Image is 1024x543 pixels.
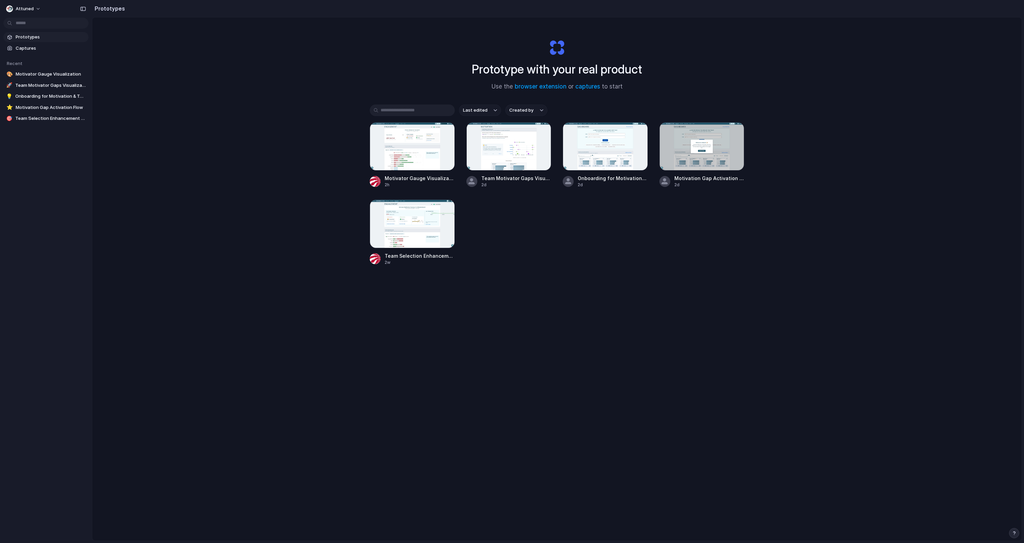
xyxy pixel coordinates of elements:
span: Motivation Gap Activation Flow [674,175,745,182]
h2: Prototypes [92,4,125,13]
div: 2d [674,182,745,188]
span: Created by [509,107,533,114]
div: 🚀 [6,82,13,89]
span: Captures [16,45,86,52]
a: Motivator Gauge VisualizationMotivator Gauge Visualization2h [370,122,455,188]
span: Onboarding for Motivation & TalkCoach Activation [15,93,86,100]
a: Team Selection Enhancement for AI Talk CoachTeam Selection Enhancement for AI Talk Coach2w [370,199,455,265]
a: 🎯Team Selection Enhancement for AI Talk Coach [3,113,89,124]
button: Created by [505,105,547,116]
div: ⭐ [6,104,13,111]
div: 2h [385,182,455,188]
button: Attuned [3,3,44,14]
span: Team Motivator Gaps Visualization [481,175,551,182]
a: Prototypes [3,32,89,42]
span: Team Selection Enhancement for AI Talk Coach [15,115,86,122]
a: Captures [3,43,89,53]
a: Onboarding for Motivation & TalkCoach ActivationOnboarding for Motivation & TalkCoach Activation2d [563,122,648,188]
div: 🎯 [6,115,13,122]
div: 2w [385,259,455,266]
span: Recent [7,61,22,66]
div: 🎨 [6,71,13,78]
h1: Prototype with your real product [472,60,642,78]
a: Motivation Gap Activation FlowMotivation Gap Activation Flow2d [659,122,745,188]
span: Last edited [463,107,487,114]
span: Team Motivator Gaps Visualization [15,82,86,89]
div: 💡 [6,93,13,100]
span: Prototypes [16,34,86,41]
a: Team Motivator Gaps VisualizationTeam Motivator Gaps Visualization2d [466,122,551,188]
a: browser extension [515,83,566,90]
a: 🚀Team Motivator Gaps Visualization [3,80,89,91]
span: Onboarding for Motivation & TalkCoach Activation [578,175,648,182]
a: 💡Onboarding for Motivation & TalkCoach Activation [3,91,89,101]
span: Team Selection Enhancement for AI Talk Coach [385,252,455,259]
a: captures [575,83,600,90]
span: Motivator Gauge Visualization [385,175,455,182]
span: Motivator Gauge Visualization [16,71,86,78]
div: 2d [481,182,551,188]
button: Last edited [459,105,501,116]
span: Motivation Gap Activation Flow [16,104,86,111]
span: Use the or to start [492,82,623,91]
a: 🎨Motivator Gauge Visualization [3,69,89,79]
a: ⭐Motivation Gap Activation Flow [3,102,89,113]
div: 2d [578,182,648,188]
span: Attuned [16,5,34,12]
